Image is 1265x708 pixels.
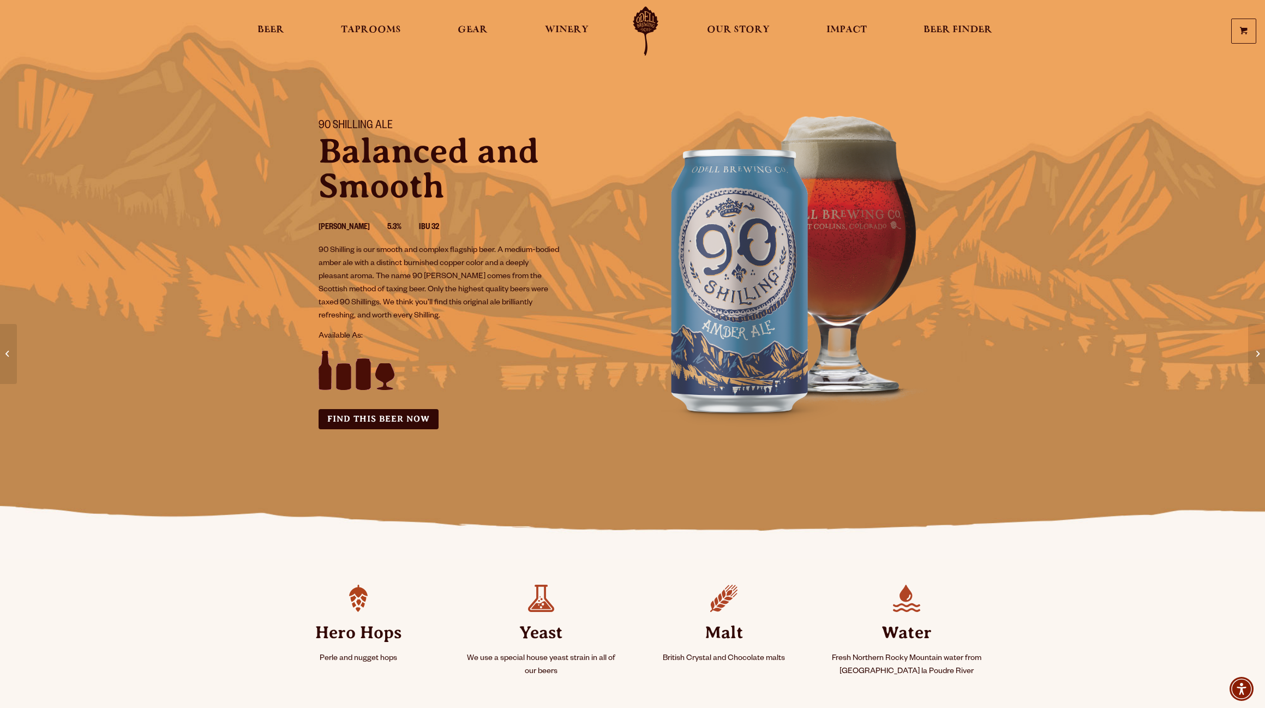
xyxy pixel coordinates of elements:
a: Beer Finder [916,7,999,56]
p: 90 Shilling is our smooth and complex flagship beer. A medium-bodied amber ale with a distinct bu... [319,244,560,323]
p: Balanced and Smooth [319,134,620,203]
div: Accessibility Menu [1230,677,1254,701]
a: Beer [250,7,291,56]
strong: Yeast [463,612,620,652]
li: IBU 32 [419,221,457,235]
span: Impact [826,26,867,34]
strong: Hero Hops [280,612,437,652]
h1: 90 Shilling Ale [319,119,620,134]
a: Our Story [700,7,777,56]
span: Taprooms [341,26,401,34]
a: Odell Home [625,7,666,56]
li: 5.3% [387,221,419,235]
p: Fresh Northern Rocky Mountain water from [GEOGRAPHIC_DATA] la Poudre River [829,652,985,679]
a: Impact [819,7,874,56]
p: British Crystal and Chocolate malts [646,652,802,665]
li: [PERSON_NAME] [319,221,387,235]
span: Our Story [707,26,770,34]
strong: Malt [646,612,802,652]
p: We use a special house yeast strain in all of our beers [463,652,620,679]
a: Find this Beer Now [319,409,439,429]
a: Taprooms [334,7,408,56]
strong: Water [829,612,985,652]
span: Winery [545,26,589,34]
p: Available As: [319,330,620,343]
span: Beer [257,26,284,34]
span: Gear [458,26,488,34]
p: Perle and nugget hops [280,652,437,665]
span: Beer Finder [924,26,992,34]
a: Gear [451,7,495,56]
a: Winery [538,7,596,56]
